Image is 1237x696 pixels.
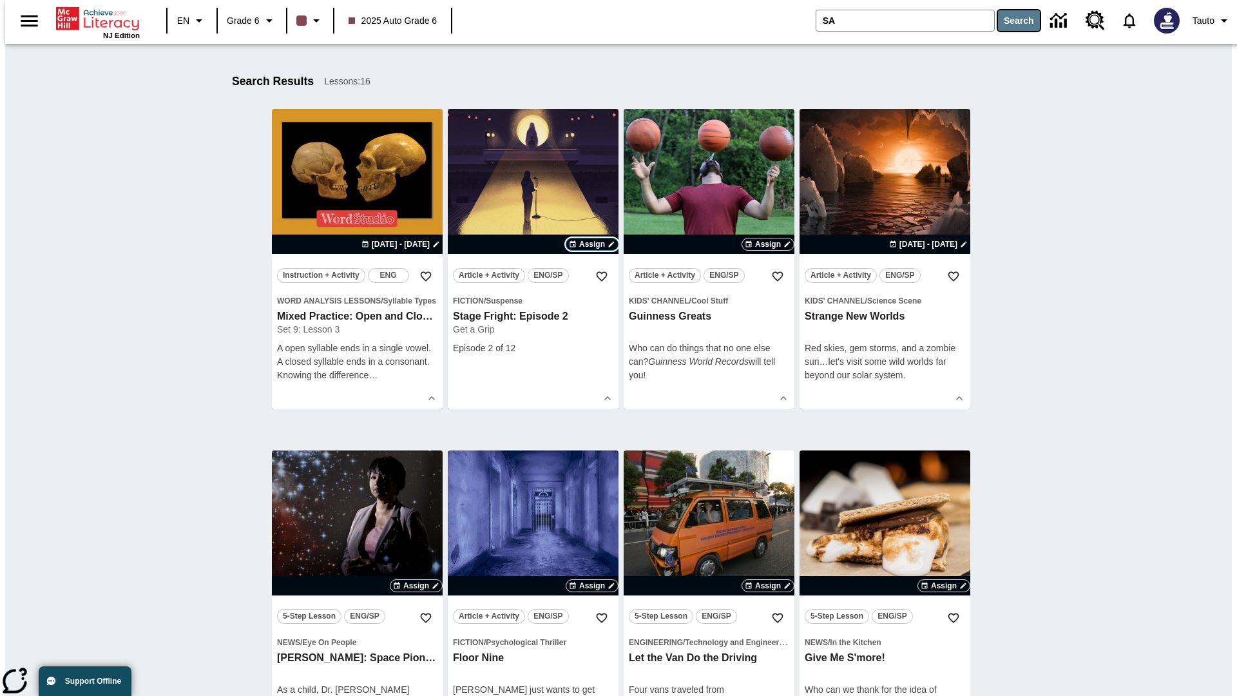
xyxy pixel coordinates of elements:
[805,296,865,305] span: Kids' Channel
[453,268,525,283] button: Article + Activity
[828,638,830,647] span: /
[459,610,519,623] span: Article + Activity
[277,652,437,665] h3: Mae Jemison: Space Pioneer
[774,389,793,408] button: Show Details
[816,10,994,31] input: search field
[277,296,381,305] span: Word Analysis Lessons
[766,265,789,288] button: Add to Favorites
[380,269,397,282] span: ENG
[277,268,365,283] button: Instruction + Activity
[931,580,957,592] span: Assign
[533,610,562,623] span: ENG/SP
[742,238,794,251] button: Assign Choose Dates
[56,5,140,39] div: Home
[56,6,140,32] a: Home
[272,109,443,409] div: lesson details
[486,296,523,305] span: Suspense
[702,610,731,623] span: ENG/SP
[579,238,605,250] span: Assign
[227,14,260,28] span: Grade 6
[766,606,789,630] button: Add to Favorites
[691,296,728,305] span: Cool Stuff
[422,389,441,408] button: Show Details
[566,579,618,592] button: Assign Choose Dates
[629,652,789,665] h3: Let the Van Do the Driving
[368,268,409,283] button: ENG
[805,268,877,283] button: Article + Activity
[879,268,921,283] button: ENG/SP
[381,296,383,305] span: /
[359,238,443,250] button: Oct 09 - Oct 09 Choose Dates
[453,294,613,307] span: Topic: Fiction/Suspense
[277,609,341,624] button: 5-Step Lesson
[805,609,869,624] button: 5-Step Lesson
[324,75,370,88] span: Lessons : 16
[1042,3,1078,39] a: Data Center
[10,2,48,40] button: Open side menu
[629,296,689,305] span: Kids' Channel
[579,580,605,592] span: Assign
[528,609,569,624] button: ENG/SP
[998,10,1040,31] button: Search
[453,342,613,355] div: Episode 2 of 12
[899,238,957,250] span: [DATE] - [DATE]
[805,294,965,307] span: Topic: Kids' Channel/Science Scene
[1193,14,1214,28] span: Tauto
[685,638,791,647] span: Technology and Engineering
[103,32,140,39] span: NJ Edition
[453,635,613,649] span: Topic: Fiction/Psychological Thriller
[683,638,685,647] span: /
[453,638,484,647] span: Fiction
[624,109,794,409] div: lesson details
[629,310,789,324] h3: Guinness Greats
[528,268,569,283] button: ENG/SP
[810,610,863,623] span: 5-Step Lesson
[1187,9,1237,32] button: Profile/Settings
[459,269,519,282] span: Article + Activity
[950,389,969,408] button: Show Details
[1154,8,1180,34] img: Avatar
[629,635,789,649] span: Topic: Engineering/Technology and Engineering
[283,610,336,623] span: 5-Step Lesson
[635,610,687,623] span: 5-Step Lesson
[877,610,906,623] span: ENG/SP
[171,9,213,32] button: Language: EN, Select a language
[805,635,965,649] span: Topic: News/In the Kitchen
[448,109,618,409] div: lesson details
[453,652,613,665] h3: Floor Nine
[222,9,282,32] button: Grade: Grade 6, Select a grade
[403,580,429,592] span: Assign
[887,238,970,250] button: Aug 24 - Aug 24 Choose Dates
[648,356,749,367] em: Guinness World Records
[344,609,385,624] button: ENG/SP
[635,269,695,282] span: Article + Activity
[300,638,302,647] span: /
[865,296,867,305] span: /
[1113,4,1146,37] a: Notifications
[805,638,828,647] span: News
[177,14,189,28] span: EN
[369,370,378,380] span: …
[800,109,970,409] div: lesson details
[742,579,794,592] button: Assign Choose Dates
[917,579,970,592] button: Assign Choose Dates
[414,606,437,630] button: Add to Favorites
[349,14,437,28] span: 2025 Auto Grade 6
[629,638,683,647] span: Engineering
[885,269,914,282] span: ENG/SP
[590,606,613,630] button: Add to Favorites
[629,294,789,307] span: Topic: Kids' Channel/Cool Stuff
[383,296,436,305] span: Syllable Types
[484,296,486,305] span: /
[277,635,437,649] span: Topic: News/Eye On People
[1078,3,1113,38] a: Resource Center, Will open in new tab
[1146,4,1187,37] button: Select a new avatar
[277,638,300,647] span: News
[629,342,789,382] p: Who can do things that no one else can? will tell you!
[453,296,484,305] span: Fiction
[277,342,437,382] div: A open syllable ends in a single vowel. A closed syllable ends in a consonant. Knowing the differenc
[629,609,693,624] button: 5-Step Lesson
[709,269,738,282] span: ENG/SP
[805,310,965,324] h3: Strange New Worlds
[453,310,613,324] h3: Stage Fright: Episode 2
